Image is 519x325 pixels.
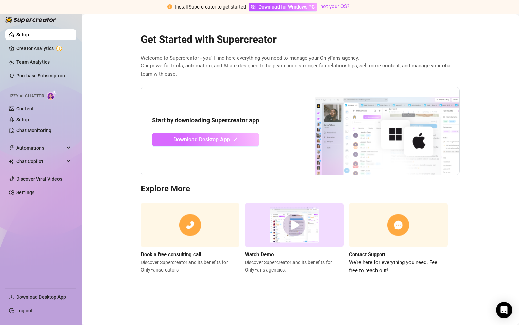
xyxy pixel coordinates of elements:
a: Team Analytics [16,59,50,65]
strong: Watch Demo [245,251,274,258]
img: download app [289,87,459,175]
span: Welcome to Supercreator - you’ll find here everything you need to manage your OnlyFans agency. Ou... [141,54,460,78]
a: Discover Viral Videos [16,176,62,182]
a: Setup [16,32,29,37]
strong: Contact Support [349,251,385,258]
span: Izzy AI Chatter [10,93,44,99]
strong: Start by downloading Supercreator app [152,117,259,124]
a: Content [16,106,34,111]
img: consulting call [141,203,239,247]
span: Automations [16,142,65,153]
img: logo-BBDzfeDw.svg [5,16,56,23]
img: Chat Copilot [9,159,13,164]
h2: Get Started with Supercreator [141,33,460,46]
a: not your OS? [320,3,349,10]
a: Book a free consulting callDiscover Supercreator and its benefits for OnlyFanscreators [141,203,239,275]
img: contact support [349,203,448,247]
span: exclamation-circle [167,4,172,9]
h3: Explore More [141,184,460,195]
a: Watch DemoDiscover Supercreator and its benefits for OnlyFans agencies. [245,203,344,275]
span: thunderbolt [9,145,14,151]
span: Download Desktop App [173,135,230,144]
a: Settings [16,190,34,195]
a: Setup [16,117,29,122]
span: arrow-up [232,135,240,143]
img: AI Chatter [47,90,57,100]
span: We’re here for everything you need. Feel free to reach out! [349,259,448,275]
span: Install Supercreator to get started [175,4,246,10]
a: Download for Windows PC [249,3,317,11]
span: Discover Supercreator and its benefits for OnlyFans creators [141,259,239,274]
img: supercreator demo [245,203,344,247]
span: Chat Copilot [16,156,65,167]
a: Purchase Subscription [16,70,71,81]
span: Discover Supercreator and its benefits for OnlyFans agencies. [245,259,344,274]
span: windows [251,4,256,9]
span: Download Desktop App [16,294,66,300]
div: Open Intercom Messenger [496,302,512,318]
a: Log out [16,308,33,313]
span: download [9,294,14,300]
a: Creator Analytics exclamation-circle [16,43,71,54]
a: Chat Monitoring [16,128,51,133]
strong: Book a free consulting call [141,251,201,258]
span: Download for Windows PC [258,3,315,11]
a: Download Desktop Apparrow-up [152,133,259,146]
